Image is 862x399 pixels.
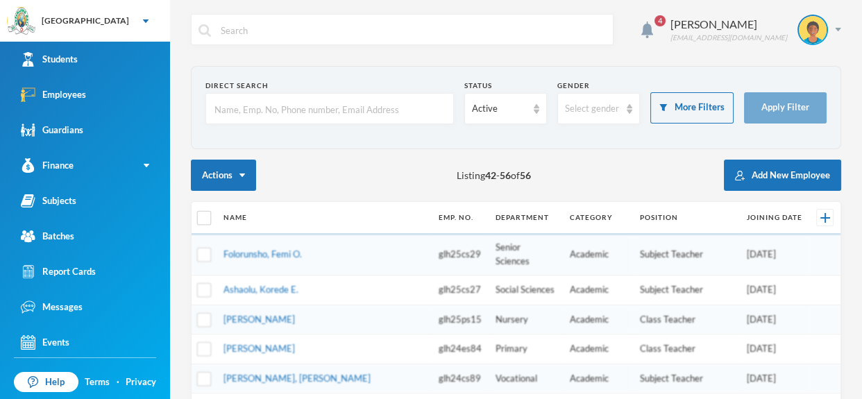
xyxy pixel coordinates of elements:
[432,275,489,305] td: glh25cs27
[799,16,827,44] img: STUDENT
[489,334,564,364] td: Primary
[633,202,740,234] th: Position
[457,168,531,182] span: Listing - of
[740,275,809,305] td: [DATE]
[8,8,35,35] img: logo
[654,15,666,26] span: 4
[198,24,211,37] img: search
[432,305,489,334] td: glh25ps15
[21,300,83,314] div: Messages
[563,334,632,364] td: Academic
[205,80,454,91] div: Direct Search
[223,284,298,295] a: Ashaolu, Korede E.
[740,234,809,275] td: [DATE]
[21,264,96,279] div: Report Cards
[563,305,632,334] td: Academic
[21,158,74,173] div: Finance
[223,314,295,325] a: [PERSON_NAME]
[633,234,740,275] td: Subject Teacher
[223,248,302,260] a: Folorunsho, Femi O.
[500,169,511,181] b: 56
[223,343,295,354] a: [PERSON_NAME]
[432,202,489,234] th: Emp. No.
[740,334,809,364] td: [DATE]
[563,202,632,234] th: Category
[820,213,830,223] img: +
[563,364,632,393] td: Academic
[126,375,156,389] a: Privacy
[633,275,740,305] td: Subject Teacher
[633,364,740,393] td: Subject Teacher
[223,373,371,384] a: [PERSON_NAME], [PERSON_NAME]
[21,123,83,137] div: Guardians
[650,92,733,124] button: More Filters
[563,234,632,275] td: Academic
[740,202,809,234] th: Joining Date
[217,202,432,234] th: Name
[489,364,564,393] td: Vocational
[432,364,489,393] td: glh24cs89
[42,15,129,27] div: [GEOGRAPHIC_DATA]
[563,275,632,305] td: Academic
[557,80,640,91] div: Gender
[485,169,496,181] b: 42
[724,160,841,191] button: Add New Employee
[14,372,78,393] a: Help
[670,33,787,43] div: [EMAIL_ADDRESS][DOMAIN_NAME]
[21,194,76,208] div: Subjects
[21,87,86,102] div: Employees
[565,102,620,116] div: Select gender
[744,92,827,124] button: Apply Filter
[633,305,740,334] td: Class Teacher
[489,275,564,305] td: Social Sciences
[432,334,489,364] td: glh24es84
[740,364,809,393] td: [DATE]
[117,375,119,389] div: ·
[191,160,256,191] button: Actions
[213,94,446,125] input: Name, Emp. No, Phone number, Email Address
[740,305,809,334] td: [DATE]
[85,375,110,389] a: Terms
[489,202,564,234] th: Department
[520,169,531,181] b: 56
[472,102,527,116] div: Active
[670,16,787,33] div: [PERSON_NAME]
[432,234,489,275] td: glh25cs29
[21,229,74,244] div: Batches
[219,15,606,46] input: Search
[464,80,547,91] div: Status
[21,52,78,67] div: Students
[489,234,564,275] td: Senior Sciences
[633,334,740,364] td: Class Teacher
[21,335,69,350] div: Events
[489,305,564,334] td: Nursery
